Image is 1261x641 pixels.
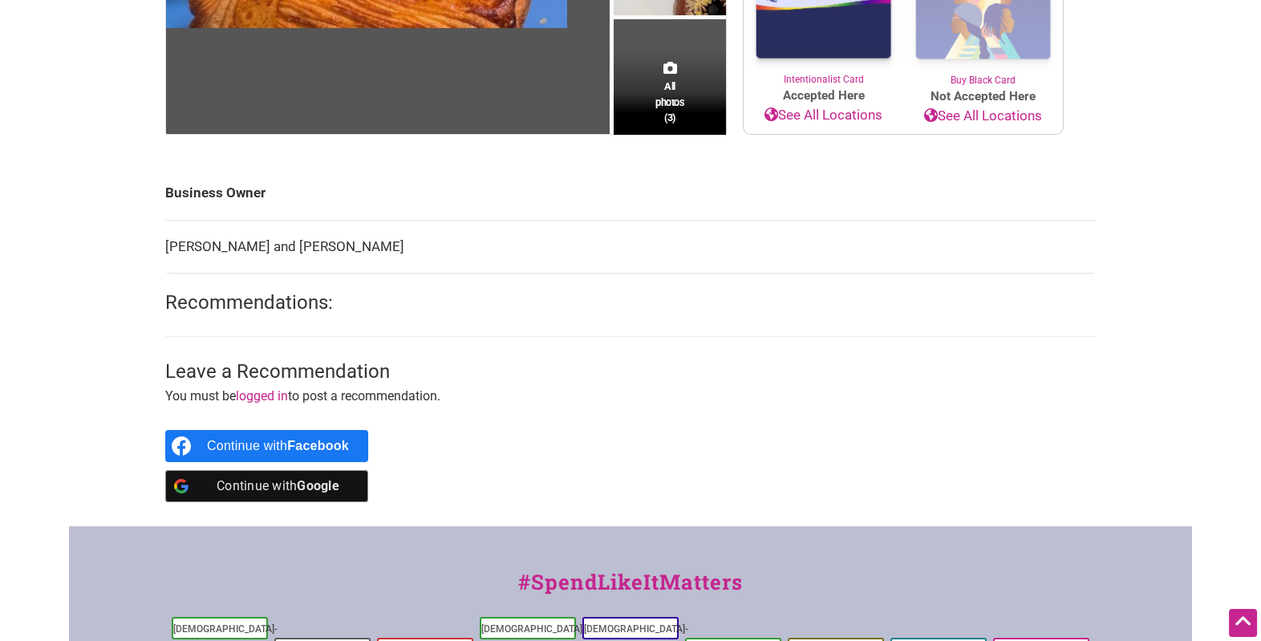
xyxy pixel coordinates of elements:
[165,290,1096,317] h2: Recommendations:
[69,566,1192,614] div: #SpendLikeItMatters
[744,105,903,126] a: See All Locations
[165,430,368,462] a: Continue with <b>Facebook</b>
[207,430,349,462] div: Continue with
[903,106,1063,127] a: See All Locations
[655,79,684,124] span: All photos (3)
[297,478,339,493] b: Google
[165,386,1096,407] p: You must be to post a recommendation.
[903,87,1063,106] span: Not Accepted Here
[744,87,903,105] span: Accepted Here
[236,388,288,404] a: logged in
[165,220,1096,274] td: [PERSON_NAME] and [PERSON_NAME]
[207,470,349,502] div: Continue with
[165,167,1096,220] td: Business Owner
[165,470,368,502] a: Continue with <b>Google</b>
[165,359,1096,386] h3: Leave a Recommendation
[287,439,349,452] b: Facebook
[1229,609,1257,637] div: Scroll Back to Top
